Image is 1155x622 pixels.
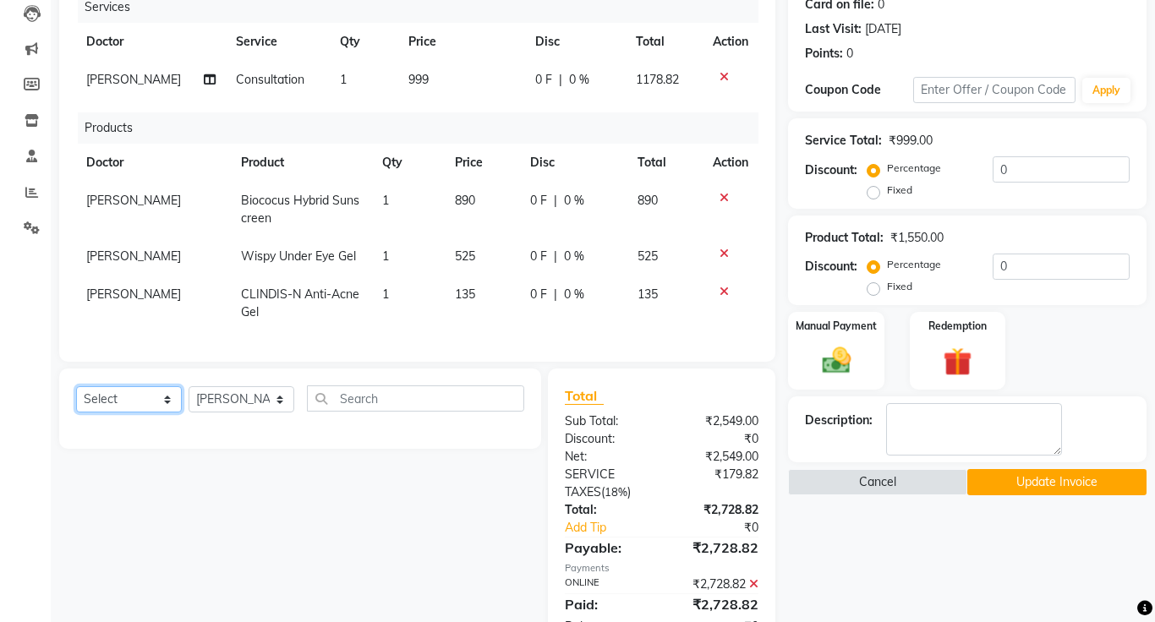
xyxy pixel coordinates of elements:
span: 525 [638,248,658,264]
img: _gift.svg [934,344,981,379]
div: Payable: [552,537,662,558]
span: | [554,248,557,265]
label: Fixed [887,279,912,294]
div: ₹1,550.00 [890,229,944,247]
input: Enter Offer / Coupon Code [913,77,1076,103]
span: 890 [455,193,475,208]
div: Net: [552,448,662,466]
div: Discount: [552,430,662,448]
div: ₹0 [662,430,772,448]
span: | [559,71,562,89]
span: 1 [382,286,389,302]
div: Product Total: [805,229,884,247]
span: Consultation [236,72,304,87]
span: 0 % [564,248,584,265]
div: Total: [552,501,662,519]
img: _cash.svg [813,344,860,377]
span: [PERSON_NAME] [86,248,181,264]
th: Disc [520,144,627,182]
button: Update Invoice [967,469,1147,495]
th: Action [703,144,758,182]
input: Search [307,385,524,412]
span: 999 [408,72,429,87]
th: Action [703,23,758,61]
div: ₹2,549.00 [662,412,772,430]
label: Manual Payment [796,319,877,334]
th: Doctor [76,23,226,61]
span: 0 F [530,248,547,265]
th: Disc [525,23,626,61]
th: Qty [372,144,445,182]
th: Product [231,144,372,182]
div: Products [78,112,771,144]
th: Price [398,23,524,61]
button: Cancel [788,469,967,495]
span: 1 [340,72,347,87]
div: 0 [846,45,853,63]
div: ₹2,728.82 [662,576,772,593]
th: Doctor [76,144,231,182]
div: ₹2,728.82 [662,537,772,558]
div: Description: [805,412,873,429]
div: ₹0 [680,519,771,537]
span: [PERSON_NAME] [86,193,181,208]
label: Redemption [928,319,987,334]
th: Total [627,144,703,182]
div: ONLINE [552,576,662,593]
div: ₹2,728.82 [662,594,772,614]
div: ( ) [552,466,662,501]
div: ₹2,728.82 [662,501,772,519]
span: 0 % [564,192,584,210]
div: [DATE] [865,20,901,38]
div: Last Visit: [805,20,862,38]
div: Points: [805,45,843,63]
div: Sub Total: [552,412,662,430]
span: Wispy Under Eye Gel [241,248,356,264]
span: [PERSON_NAME] [86,286,181,302]
span: | [554,286,557,303]
span: 0 F [530,286,547,303]
span: 0 % [564,286,584,303]
button: Apply [1082,78,1130,103]
div: Discount: [805,161,857,179]
span: Biococus Hybrid Sunscreen [241,193,359,226]
th: Qty [330,23,399,61]
span: 525 [455,248,475,264]
div: Paid: [552,594,662,614]
div: Discount: [805,258,857,276]
span: 135 [638,286,658,302]
th: Total [626,23,703,61]
div: Coupon Code [805,81,913,99]
span: 0 % [569,71,589,89]
span: 890 [638,193,658,208]
span: 0 F [530,192,547,210]
div: Payments [565,561,758,576]
label: Percentage [887,257,941,272]
span: 18% [605,485,627,499]
th: Service [226,23,330,61]
span: | [554,192,557,210]
div: Service Total: [805,132,882,150]
label: Fixed [887,183,912,198]
span: CLINDIS-N Anti-Acne Gel [241,286,359,319]
span: [PERSON_NAME] [86,72,181,87]
span: Service Taxes [565,466,615,499]
span: Total [565,387,604,405]
div: ₹2,549.00 [662,448,772,466]
div: ₹999.00 [889,132,933,150]
span: 1178.82 [636,72,679,87]
a: Add Tip [552,519,680,537]
span: 1 [382,193,389,208]
span: 0 F [535,71,552,89]
span: 1 [382,248,389,264]
span: 135 [455,286,475,302]
th: Price [445,144,520,182]
div: ₹179.82 [662,466,772,501]
label: Percentage [887,161,941,176]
